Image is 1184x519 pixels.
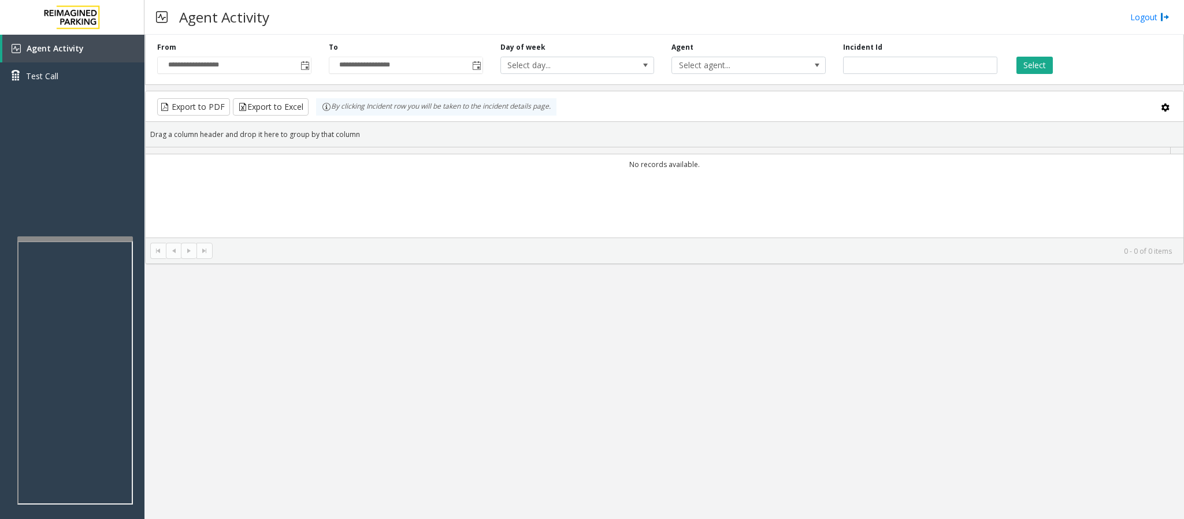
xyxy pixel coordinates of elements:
button: Export to Excel [233,98,309,116]
span: Select day... [501,57,623,73]
kendo-pager-info: 0 - 0 of 0 items [220,246,1172,256]
span: Test Call [26,70,58,82]
span: Toggle popup [298,57,311,73]
button: Export to PDF [157,98,230,116]
label: Day of week [500,42,545,53]
img: infoIcon.svg [322,102,331,112]
div: By clicking Incident row you will be taken to the incident details page. [316,98,556,116]
a: Agent Activity [2,35,144,62]
h3: Agent Activity [173,3,275,31]
span: Toggle popup [470,57,482,73]
button: Select [1016,57,1053,74]
img: logout [1160,11,1170,23]
img: pageIcon [156,3,168,31]
label: Incident Id [843,42,882,53]
div: Drag a column header and drop it here to group by that column [146,124,1183,144]
span: Select agent... [672,57,795,73]
span: Agent Activity [27,43,84,54]
a: Logout [1130,11,1170,23]
label: Agent [671,42,693,53]
label: From [157,42,176,53]
div: Data table [146,147,1183,238]
label: To [329,42,338,53]
td: No records available. [146,154,1183,175]
img: 'icon' [12,44,21,53]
